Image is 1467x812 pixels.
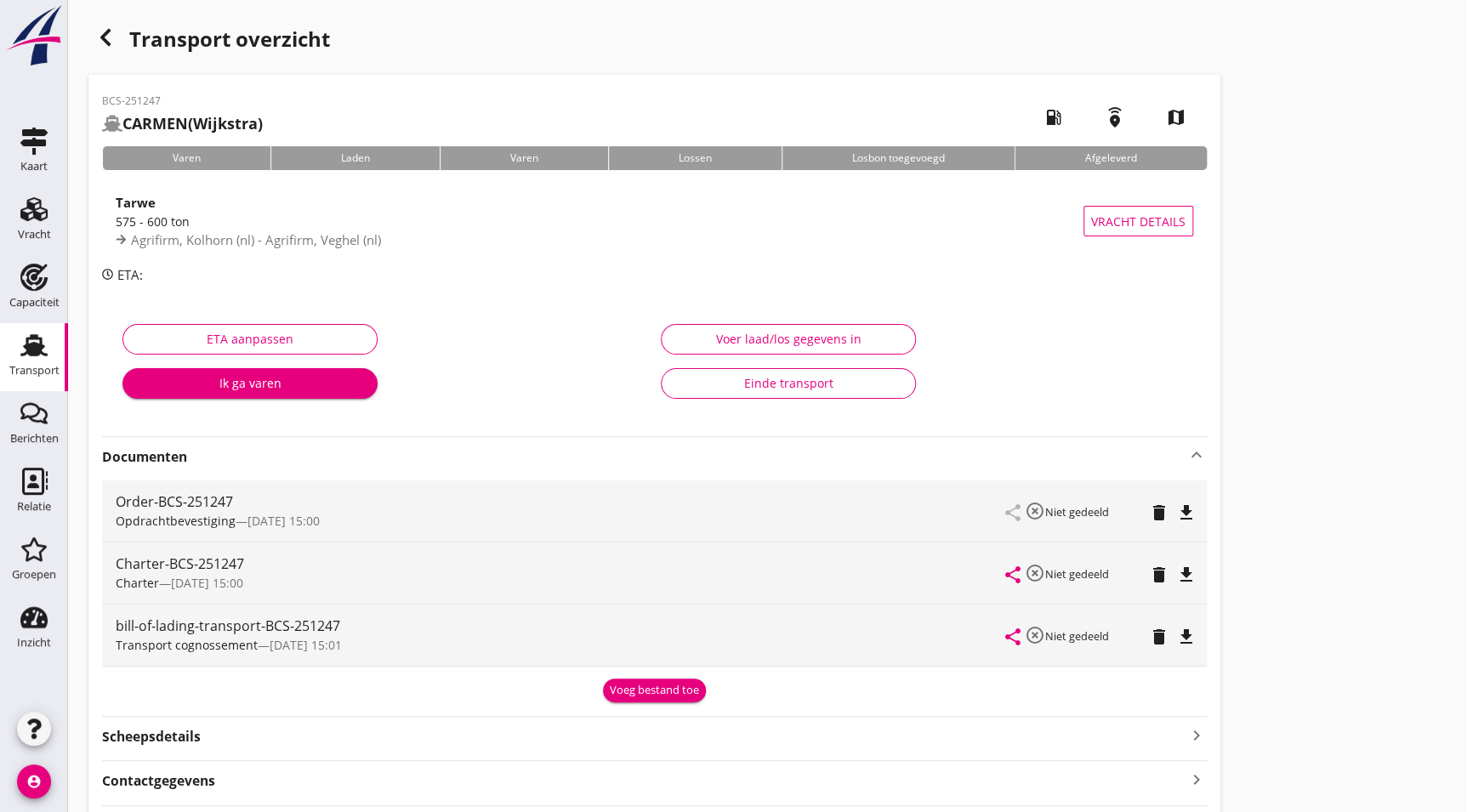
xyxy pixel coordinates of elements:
[1003,627,1023,647] i: share
[675,374,901,392] div: Einde transport
[102,771,215,791] strong: Contactgegevens
[136,374,364,392] div: Ik ga varen
[610,682,699,699] div: Voeg bestand toe
[88,20,1220,75] h1: Transport overzicht
[102,94,263,109] p: BCS-251247
[440,146,608,170] div: Varen
[20,161,48,172] div: Kaart
[117,266,143,283] span: ETA:
[782,146,1015,170] div: Losbon toegevoegd
[661,368,916,399] button: Einde transport
[1025,625,1045,645] i: highlight_off
[131,231,381,248] span: Agrifirm, Kolhorn (nl) - Agrifirm, Veghel (nl)
[116,554,1006,574] div: Charter-BCS-251247
[1015,146,1207,170] div: Afgeleverd
[1149,503,1169,523] i: delete
[1149,627,1169,647] i: delete
[17,764,51,798] i: account_circle
[9,297,60,308] div: Capaciteit
[1045,504,1109,520] small: Niet gedeeld
[270,146,440,170] div: Laden
[116,512,1006,530] div: —
[3,4,65,67] img: logo-small.a267ee39.svg
[1025,563,1045,583] i: highlight_off
[9,365,60,376] div: Transport
[116,513,236,529] span: Opdrachtbevestiging
[1149,565,1169,585] i: delete
[171,575,243,591] span: [DATE] 15:00
[270,637,342,653] span: [DATE] 15:01
[122,113,188,133] strong: CARMEN
[116,637,258,653] span: Transport cognossement
[116,575,159,591] span: Charter
[116,491,1006,512] div: Order-BCS-251247
[122,324,378,355] button: ETA aanpassen
[1186,445,1207,465] i: keyboard_arrow_up
[1176,627,1197,647] i: file_download
[675,330,901,348] div: Voer laad/los gegevens in
[1152,94,1200,141] i: map
[116,574,1006,592] div: —
[1025,501,1045,521] i: highlight_off
[102,727,201,747] strong: Scheepsdetails
[1091,213,1186,230] span: Vracht details
[603,679,706,702] button: Voeg bestand toe
[18,229,51,240] div: Vracht
[116,194,156,211] strong: Tarwe
[1030,94,1078,141] i: local_gas_station
[122,368,378,399] button: Ik ga varen
[1186,768,1207,791] i: keyboard_arrow_right
[17,501,51,512] div: Relatie
[116,213,1083,230] div: 575 - 600 ton
[661,324,916,355] button: Voer laad/los gegevens in
[102,112,263,135] h2: (Wijkstra)
[102,184,1207,258] a: Tarwe575 - 600 tonAgrifirm, Kolhorn (nl) - Agrifirm, Veghel (nl)Vracht details
[1176,565,1197,585] i: file_download
[1045,628,1109,644] small: Niet gedeeld
[10,433,59,444] div: Berichten
[1003,565,1023,585] i: share
[608,146,782,170] div: Lossen
[102,447,1186,467] strong: Documenten
[12,569,56,580] div: Groepen
[116,616,1006,636] div: bill-of-lading-transport-BCS-251247
[247,513,320,529] span: [DATE] 15:00
[1091,94,1139,141] i: emergency_share
[1176,503,1197,523] i: file_download
[17,637,51,648] div: Inzicht
[116,636,1006,654] div: —
[137,330,363,348] div: ETA aanpassen
[1083,206,1193,236] button: Vracht details
[102,146,270,170] div: Varen
[1045,566,1109,582] small: Niet gedeeld
[1186,724,1207,747] i: keyboard_arrow_right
